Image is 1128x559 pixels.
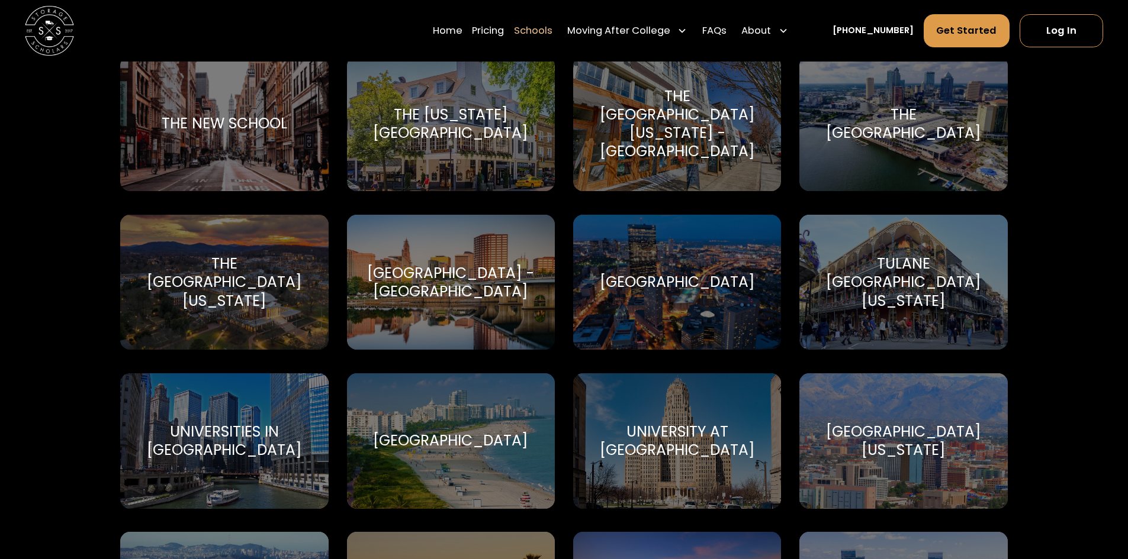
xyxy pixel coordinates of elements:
[135,254,313,310] div: The [GEOGRAPHIC_DATA][US_STATE]
[702,14,727,48] a: FAQs
[799,373,1007,509] a: Go to selected school
[347,56,555,192] a: Go to selected school
[814,254,992,310] div: Tulane [GEOGRAPHIC_DATA][US_STATE]
[799,215,1007,350] a: Go to selected school
[373,431,528,450] div: [GEOGRAPHIC_DATA]
[120,215,328,350] a: Go to selected school
[799,56,1007,192] a: Go to selected school
[573,56,781,192] a: Go to selected school
[120,373,328,509] a: Go to selected school
[433,14,462,48] a: Home
[120,56,328,192] a: Go to selected school
[362,105,540,142] div: The [US_STATE][GEOGRAPHIC_DATA]
[741,24,771,38] div: About
[347,373,555,509] a: Go to selected school
[924,14,1010,47] a: Get Started
[814,422,992,459] div: [GEOGRAPHIC_DATA][US_STATE]
[472,14,504,48] a: Pricing
[514,14,552,48] a: Schools
[588,87,766,161] div: The [GEOGRAPHIC_DATA][US_STATE] - [GEOGRAPHIC_DATA]
[573,215,781,350] a: Go to selected school
[25,6,74,55] img: Storage Scholars main logo
[1020,14,1103,47] a: Log In
[814,105,992,142] div: The [GEOGRAPHIC_DATA]
[600,273,755,291] div: [GEOGRAPHIC_DATA]
[563,14,693,48] div: Moving After College
[573,373,781,509] a: Go to selected school
[347,215,555,350] a: Go to selected school
[135,422,313,459] div: Universities in [GEOGRAPHIC_DATA]
[588,422,766,459] div: University at [GEOGRAPHIC_DATA]
[162,114,287,133] div: The New School
[737,14,793,48] div: About
[567,24,670,38] div: Moving After College
[833,24,914,37] a: [PHONE_NUMBER]
[362,264,540,300] div: [GEOGRAPHIC_DATA] - [GEOGRAPHIC_DATA]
